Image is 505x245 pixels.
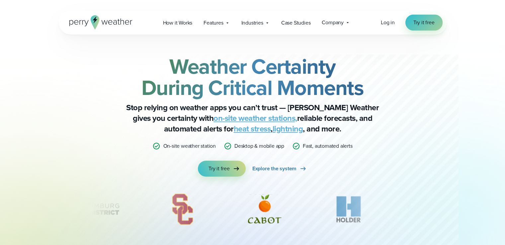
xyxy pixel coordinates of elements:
[163,142,215,150] p: On-site weather station
[303,142,353,150] p: Fast, automated alerts
[234,123,271,135] a: heat stress
[157,16,198,30] a: How it Works
[241,19,263,27] span: Industries
[36,193,130,226] div: 8 of 12
[413,19,435,27] span: Try it free
[403,193,448,226] img: Amazon-Air-logo.svg
[92,193,413,229] div: slideshow
[120,102,385,134] p: Stop relying on weather apps you can’t trust — [PERSON_NAME] Weather gives you certainty with rel...
[252,165,296,173] span: Explore the system
[234,142,284,150] p: Desktop & mobile app
[162,193,203,226] div: 9 of 12
[403,193,448,226] div: 12 of 12
[234,193,295,226] img: Cabot-Citrus-Farms.svg
[405,15,443,31] a: Try it free
[213,112,297,124] a: on-site weather stations,
[162,193,203,226] img: University-of-Southern-California-USC.svg
[141,51,364,103] strong: Weather Certainty During Critical Moments
[204,19,223,27] span: Features
[276,16,316,30] a: Case Studies
[163,19,193,27] span: How it Works
[209,165,230,173] span: Try it free
[381,19,395,26] span: Log in
[327,193,371,226] img: Holder.svg
[252,161,307,177] a: Explore the system
[322,19,344,27] span: Company
[381,19,395,27] a: Log in
[281,19,311,27] span: Case Studies
[198,161,246,177] a: Try it free
[327,193,371,226] div: 11 of 12
[234,193,295,226] div: 10 of 12
[36,193,130,226] img: Schaumburg-Park-District-1.svg
[273,123,303,135] a: lightning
